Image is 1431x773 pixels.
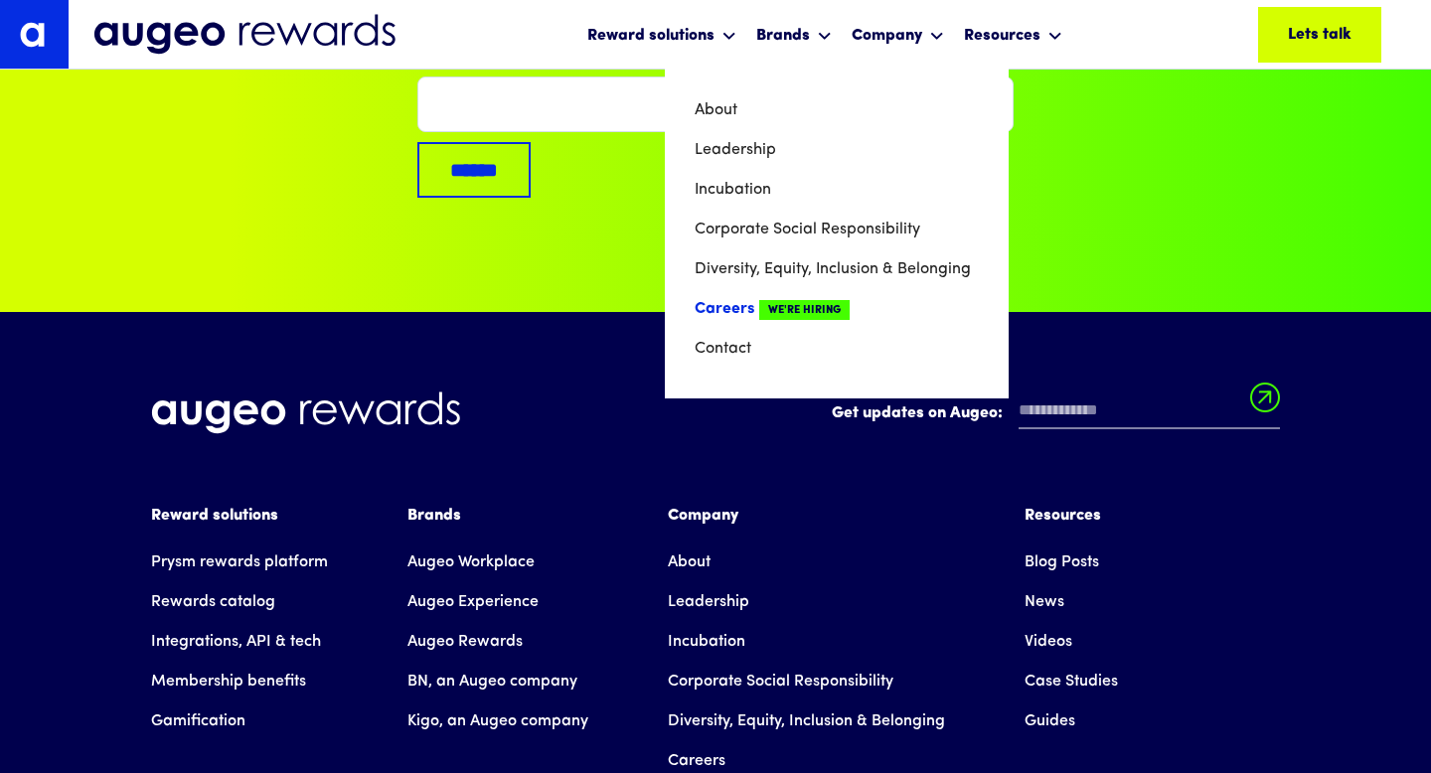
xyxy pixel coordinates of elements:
a: Videos [1025,622,1072,662]
a: Guides [1025,701,1075,741]
a: About [668,542,711,582]
a: Integrations, API & tech [151,622,321,662]
div: Resources [959,8,1067,61]
label: Get updates on Augeo: [832,401,1003,425]
img: Augeo Rewards business unit full logo in white. [151,391,460,434]
div: Brands [751,8,837,61]
a: BN, an Augeo company [407,662,577,701]
a: Diversity, Equity, Inclusion & Belonging [668,701,945,741]
a: Contact [695,329,979,369]
a: News [1025,582,1064,622]
a: Lets talk [1258,7,1381,63]
a: Diversity, Equity, Inclusion & Belonging [695,249,979,289]
a: Augeo Workplace [407,542,535,582]
img: Augeo Rewards business unit full logo in midnight blue. [93,14,396,56]
nav: Company [665,61,1009,398]
a: Augeo Rewards [407,622,523,662]
div: Resources [964,24,1040,48]
form: Email Form [832,391,1280,439]
a: Kigo, an Augeo company [407,701,588,741]
div: Company [847,8,949,61]
div: Brands [407,504,588,528]
div: Company [852,24,922,48]
div: Resources [1025,504,1118,528]
strong: Prysm rewards platform [151,554,328,570]
a: Rewards catalog [151,582,275,622]
a: Corporate Social Responsibility [695,210,979,249]
div: Reward solutions [151,504,328,528]
a: Blog Posts [1025,542,1099,582]
form: Augeo Rewards | Demo Request | Solution Page [417,52,1014,198]
div: Company [668,504,945,528]
a: CareersWe're Hiring [695,289,979,329]
div: Brands [756,24,810,48]
a: Incubation [668,622,745,662]
input: Submit [1250,383,1280,424]
a: Case Studies [1025,662,1118,701]
a: About [695,90,979,130]
a: Prysm rewards platform [151,542,328,582]
a: Leadership [695,130,979,170]
div: Reward solutions [582,8,741,61]
div: Reward solutions [587,24,715,48]
a: Membership benefits [151,662,306,701]
a: Corporate Social Responsibility [668,662,893,701]
a: Leadership [668,582,749,622]
span: We're Hiring [759,300,850,320]
a: Augeo Experience [407,582,539,622]
a: Incubation [695,170,979,210]
a: Gamification [151,701,245,741]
